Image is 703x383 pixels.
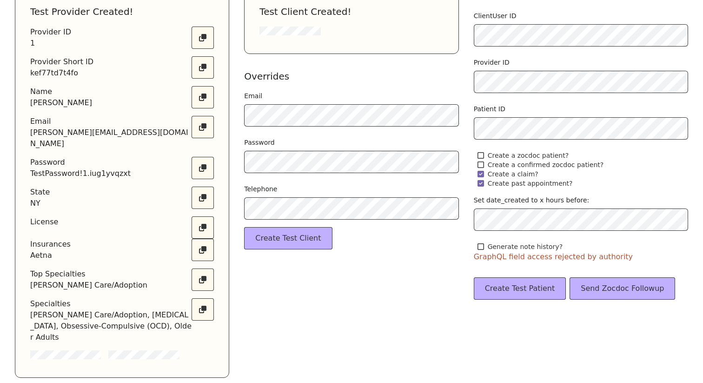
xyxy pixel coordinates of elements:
div: Provider Short ID [30,56,93,67]
label: Email [244,91,262,101]
button: Copy text [192,239,214,261]
div: Email [30,116,192,127]
div: Test Provider Created! [30,4,214,19]
div: Test Client Created! [259,4,443,19]
div: Name [30,86,92,97]
div: kef77td7t4fo [30,67,93,79]
label: Provider ID [474,58,510,67]
div: Password [30,157,131,168]
div: Provider ID [30,27,71,38]
button: Copy text [192,116,214,138]
button: Copy text [192,56,214,79]
div: Specialties [30,298,192,309]
span: Create a claim? [488,169,538,179]
button: Copy text [192,157,214,179]
label: Set date_created to x hours before: [474,195,590,205]
button: Copy text [192,27,214,49]
div: Overrides [244,69,458,84]
div: [PERSON_NAME][EMAIL_ADDRESS][DOMAIN_NAME] [30,127,192,149]
div: State [30,187,50,198]
button: Copy text [192,86,214,108]
button: Copy text [192,298,214,321]
label: Telephone [244,184,277,194]
span: Create a confirmed zocdoc patient? [488,160,604,169]
div: [PERSON_NAME] [30,97,92,108]
div: Insurances [30,239,71,250]
div: [PERSON_NAME] Care/Adoption, [MEDICAL_DATA], Obsessive-Compulsive (OCD), Older Adults [30,309,192,343]
span: Generate note history? [488,242,563,251]
button: Copy text [192,216,214,239]
span: Create past appointment? [488,179,573,188]
button: Copy text [192,269,214,291]
div: Top Specialties [30,269,147,280]
button: Create Test Client [244,227,332,249]
div: GraphQL field access rejected by authority [474,251,688,262]
button: Send Zocdoc Followup [570,277,675,300]
div: NY [30,198,50,209]
div: [PERSON_NAME] Care/Adoption [30,280,147,291]
button: Create Test Patient [474,277,566,300]
span: Create a zocdoc patient? [488,151,569,160]
div: Aetna [30,250,71,261]
div: TestPassword!1.iug1yvqzxt [30,168,131,179]
div: 1 [30,38,71,49]
button: Copy text [192,187,214,209]
label: Patient ID [474,104,505,114]
label: ClientUser ID [474,11,517,20]
label: Password [244,138,274,147]
div: License [30,216,58,228]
